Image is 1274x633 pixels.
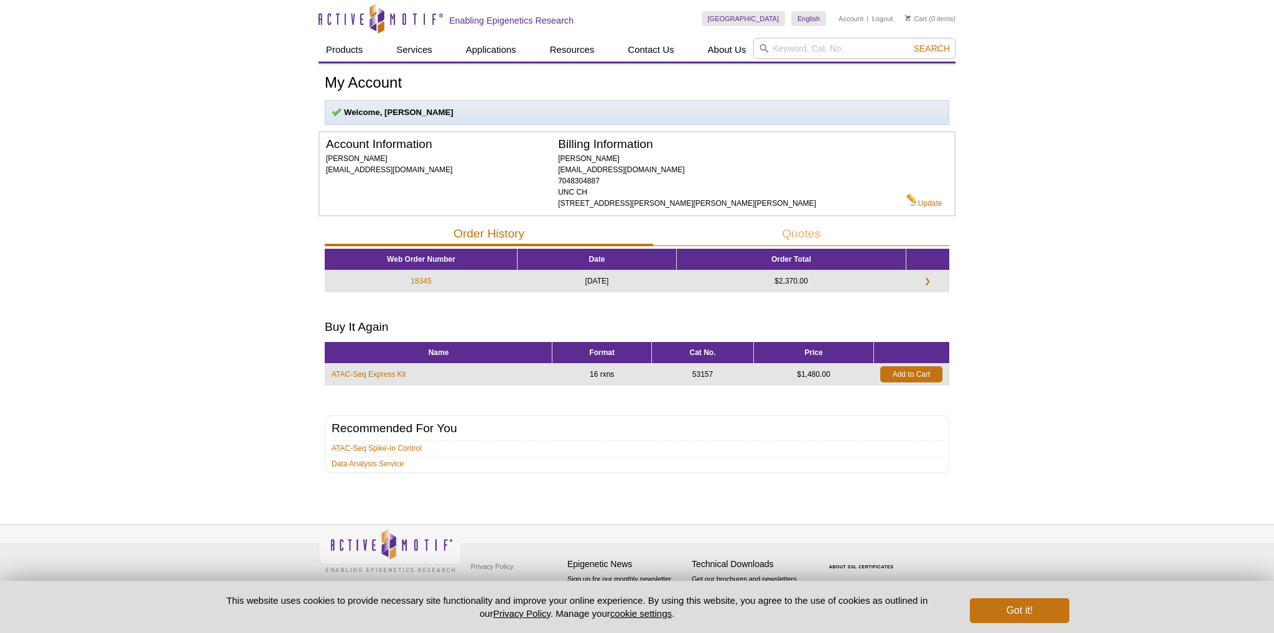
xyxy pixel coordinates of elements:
th: Price [753,342,873,364]
img: Active Motif, [318,525,462,575]
a: English [791,11,826,26]
th: Cat No. [652,342,754,364]
th: Web Order Number [325,249,518,270]
button: Quotes [653,223,949,246]
h2: Enabling Epigenetics Research [449,15,574,26]
button: Search [910,43,954,54]
button: Got it! [970,598,1069,623]
a: [GEOGRAPHIC_DATA] [702,11,786,26]
a: Account [839,14,863,23]
a: Resources [542,38,602,62]
td: $2,370.00 [676,270,906,292]
button: Order History [325,223,653,246]
a: Logout [872,14,893,23]
a: ATAC-Seq Express Kit [332,369,406,380]
a: ATAC-Seq Spike-In Control [332,443,422,454]
td: [DATE] [518,270,677,292]
a: Products [318,38,370,62]
p: Get our brochures and newsletters, or request them by mail. [692,574,810,606]
span: [PERSON_NAME] [EMAIL_ADDRESS][DOMAIN_NAME] [326,154,452,174]
h2: Buy It Again [325,321,949,333]
img: Your Cart [905,15,911,21]
a: About Us [700,38,754,62]
span: [PERSON_NAME] [EMAIL_ADDRESS][DOMAIN_NAME] 7048304887 UNC CH [STREET_ADDRESS][PERSON_NAME][PERSON... [558,154,816,208]
a: Update [906,193,942,209]
td: 53157 [652,363,754,385]
a: Services [389,38,440,62]
li: (0 items) [905,11,955,26]
a: Contact Us [620,38,681,62]
h2: Account Information [326,139,558,150]
th: Order Total [676,249,906,270]
th: Name [325,342,552,364]
a: Add to Cart [880,366,942,382]
a: ABOUT SSL CERTIFICATES [829,565,894,569]
span: Search [914,44,950,53]
p: This website uses cookies to provide necessary site functionality and improve your online experie... [205,594,949,620]
a: Privacy Policy [493,608,551,619]
button: cookie settings [610,608,672,619]
li: | [867,11,868,26]
a: Cart [905,14,927,23]
h2: Billing Information [558,139,906,150]
a: Terms & Conditions [468,576,533,594]
a: ❯ [917,275,938,287]
table: Click to Verify - This site chose Symantec SSL for secure e-commerce and confidential communicati... [816,547,909,574]
td: $1,480.00 [753,363,873,385]
a: Applications [458,38,524,62]
h4: Technical Downloads [692,559,810,570]
p: Welcome, [PERSON_NAME] [332,107,942,118]
a: Data Analysis Service [332,458,404,469]
h2: Recommended For You [332,423,942,434]
h4: Epigenetic News [567,559,686,570]
a: Privacy Policy [468,557,516,576]
p: Sign up for our monthly newsletter highlighting recent publications in the field of epigenetics. [567,574,686,616]
h1: My Account [325,75,949,93]
th: Format [552,342,652,364]
th: Date [518,249,677,270]
input: Keyword, Cat. No. [753,38,955,59]
td: 16 rxns [552,363,652,385]
a: 18345 [411,275,431,287]
img: Edit [906,193,918,206]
